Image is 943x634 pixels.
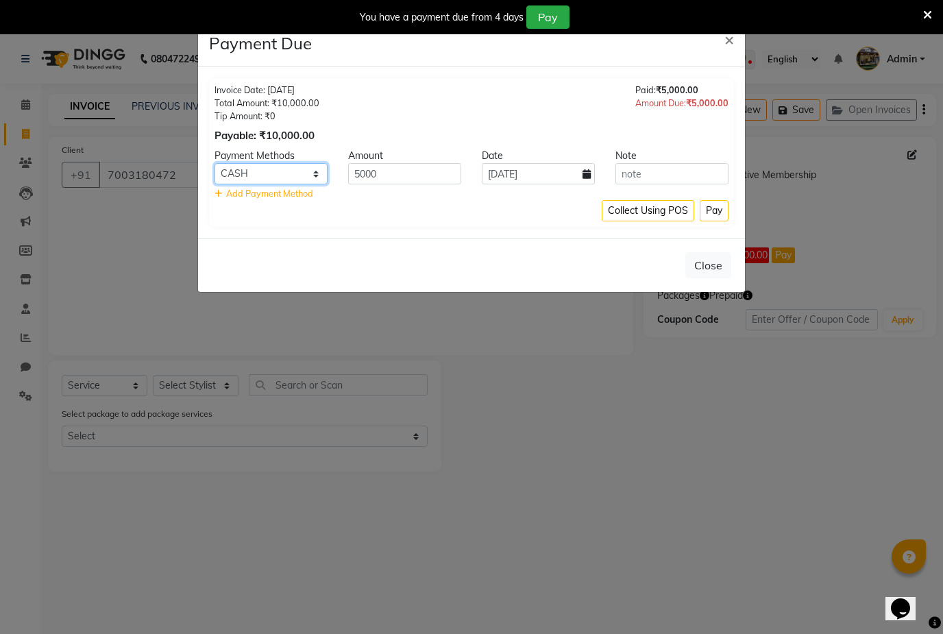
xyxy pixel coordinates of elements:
h4: Payment Due [209,31,312,56]
div: Payable: ₹10,000.00 [215,128,319,144]
button: Close [685,252,731,278]
button: Pay [700,200,728,221]
button: Collect Using POS [602,200,694,221]
span: × [724,29,734,49]
input: note [615,163,728,184]
div: Note [605,149,739,163]
span: Add Payment Method [226,188,313,199]
div: Amount Due: [635,97,728,110]
input: yyyy-mm-dd [482,163,595,184]
input: Amount [348,163,461,184]
span: ₹5,000.00 [686,97,728,108]
div: Invoice Date: [DATE] [215,84,319,97]
div: Payment Methods [204,149,338,163]
div: Paid: [635,84,728,97]
button: Close [713,20,745,58]
button: Pay [526,5,570,29]
iframe: chat widget [885,579,929,620]
div: You have a payment due from 4 days [360,10,524,25]
div: Date [472,149,605,163]
span: ₹5,000.00 [656,84,698,95]
div: Tip Amount: ₹0 [215,110,319,123]
div: Amount [338,149,472,163]
div: Total Amount: ₹10,000.00 [215,97,319,110]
